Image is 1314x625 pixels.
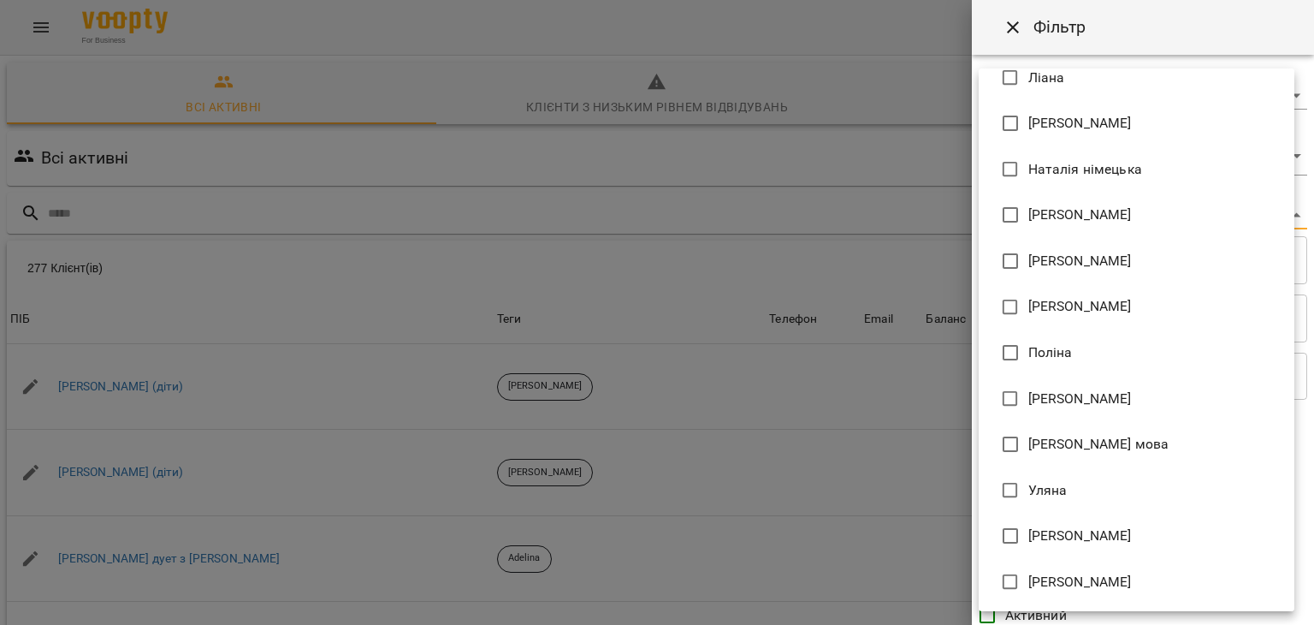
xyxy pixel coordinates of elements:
span: [PERSON_NAME] [1028,251,1132,271]
span: Наталія німецька [1028,159,1142,180]
span: Поліна [1028,342,1073,363]
span: [PERSON_NAME] [1028,389,1132,409]
span: [PERSON_NAME] [1028,205,1132,225]
span: [PERSON_NAME] [1028,113,1132,134]
span: [PERSON_NAME] [1028,572,1132,592]
span: [PERSON_NAME] [1028,296,1132,317]
span: [PERSON_NAME] мова [1028,434,1169,455]
span: Ліана [1028,68,1065,88]
span: [PERSON_NAME] [1028,526,1132,546]
span: Уляна [1028,480,1068,501]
